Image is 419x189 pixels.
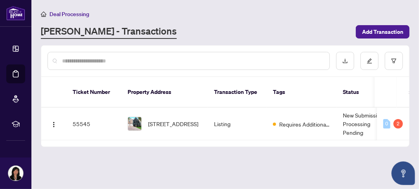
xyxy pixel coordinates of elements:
th: Property Address [121,77,208,108]
div: 0 [383,119,390,128]
span: Deal Processing [49,11,89,18]
span: [STREET_ADDRESS] [148,119,198,128]
div: 2 [393,119,403,128]
button: Logo [48,117,60,130]
span: filter [391,58,397,64]
th: Status [337,77,395,108]
span: home [41,11,46,17]
th: Tags [267,77,337,108]
span: download [342,58,348,64]
button: filter [385,52,403,70]
td: 55545 [66,108,121,140]
a: [PERSON_NAME] - Transactions [41,25,177,39]
span: Add Transaction [362,26,403,38]
button: edit [360,52,379,70]
th: Ticket Number [66,77,121,108]
td: New Submission - Processing Pending [337,108,395,140]
img: thumbnail-img [128,117,141,130]
button: Open asap [392,161,415,185]
span: edit [367,58,372,64]
button: Add Transaction [356,25,410,39]
img: Logo [51,121,57,128]
img: logo [6,6,25,20]
td: Listing [208,108,267,140]
th: Transaction Type [208,77,267,108]
button: download [336,52,354,70]
img: Profile Icon [8,166,23,181]
span: Requires Additional Docs [279,120,330,128]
